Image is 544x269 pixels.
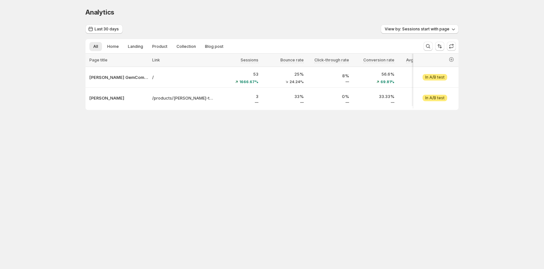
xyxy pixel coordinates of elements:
[353,71,394,77] p: 56.6%
[406,58,440,62] span: Avg time on page
[152,74,213,81] a: /
[89,58,108,62] span: Page title
[152,44,167,49] span: Product
[217,71,258,77] p: 53
[205,44,223,49] span: Blog post
[107,44,119,49] span: Home
[262,71,304,77] p: 25%
[308,93,349,100] p: 0%
[398,72,440,79] p: 16.41s
[353,93,394,100] p: 33.33%
[262,93,304,100] p: 33%
[424,42,433,51] button: Search and filter results
[241,58,258,62] span: Sessions
[385,27,449,32] span: View by: Sessions start with page
[425,75,445,80] span: In A/B test
[128,44,143,49] span: Landing
[280,58,304,62] span: Bounce rate
[152,95,213,101] a: /products/[PERSON_NAME]-testtt
[152,58,160,62] span: Link
[380,80,394,84] span: 69.81%
[435,42,444,51] button: Sort the results
[89,74,148,81] button: [PERSON_NAME] GemCommerce
[93,44,98,49] span: All
[425,95,445,101] span: In A/B test
[89,95,148,101] button: [PERSON_NAME]
[239,80,258,84] span: 1666.67%
[314,58,349,62] span: Click-through rate
[398,93,440,100] p: 40.17s
[381,25,459,34] button: View by: Sessions start with page
[289,80,304,84] span: 24.24%
[95,27,119,32] span: Last 30 days
[363,58,394,62] span: Conversion rate
[176,44,196,49] span: Collection
[217,93,258,100] p: 3
[85,25,123,34] button: Last 30 days
[308,72,349,79] p: 8%
[85,8,114,16] span: Analytics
